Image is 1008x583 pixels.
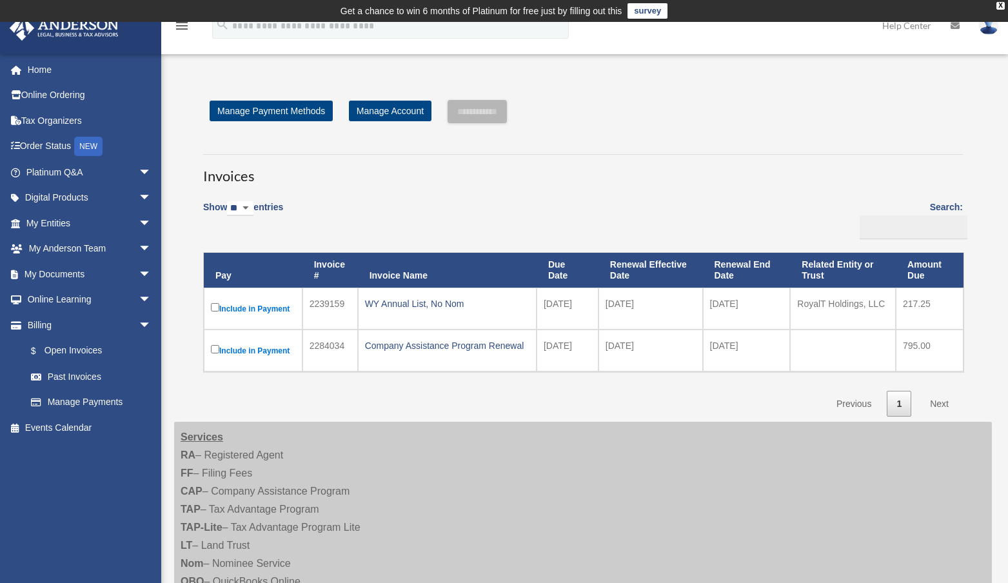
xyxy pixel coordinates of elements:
strong: TAP-Lite [181,522,222,533]
a: Manage Account [349,101,431,121]
th: Invoice Name: activate to sort column ascending [358,253,537,288]
strong: CAP [181,486,203,497]
div: Get a chance to win 6 months of Platinum for free just by filling out this [341,3,622,19]
i: menu [174,18,190,34]
td: RoyalT Holdings, LLC [790,288,896,330]
td: [DATE] [537,288,598,330]
img: Anderson Advisors Platinum Portal [6,15,123,41]
div: close [996,2,1005,10]
a: My Anderson Teamarrow_drop_down [9,236,171,262]
a: $Open Invoices [18,338,158,364]
a: Digital Productsarrow_drop_down [9,185,171,211]
a: survey [628,3,667,19]
td: [DATE] [598,330,703,371]
h3: Invoices [203,154,963,186]
a: Next [920,391,958,417]
a: My Documentsarrow_drop_down [9,261,171,287]
td: [DATE] [703,288,791,330]
label: Search: [855,199,963,239]
th: Pay: activate to sort column descending [204,253,302,288]
a: Home [9,57,171,83]
label: Include in Payment [211,342,295,359]
strong: Nom [181,558,204,569]
td: 2239159 [302,288,358,330]
strong: LT [181,540,192,551]
a: Manage Payment Methods [210,101,333,121]
a: Past Invoices [18,364,164,390]
td: 795.00 [896,330,964,371]
td: [DATE] [703,330,791,371]
select: Showentries [227,201,253,216]
div: Company Assistance Program Renewal [365,337,529,355]
strong: FF [181,468,193,479]
a: Billingarrow_drop_down [9,312,164,338]
a: 1 [887,391,911,417]
img: User Pic [979,16,998,35]
th: Related Entity or Trust: activate to sort column ascending [790,253,896,288]
a: Previous [827,391,881,417]
th: Due Date: activate to sort column ascending [537,253,598,288]
td: [DATE] [537,330,598,371]
th: Invoice #: activate to sort column ascending [302,253,358,288]
span: arrow_drop_down [139,261,164,288]
div: NEW [74,137,103,156]
label: Show entries [203,199,283,229]
a: Online Learningarrow_drop_down [9,287,171,313]
span: arrow_drop_down [139,236,164,262]
a: My Entitiesarrow_drop_down [9,210,171,236]
a: Events Calendar [9,415,171,440]
input: Include in Payment [211,303,219,311]
strong: TAP [181,504,201,515]
th: Renewal Effective Date: activate to sort column ascending [598,253,703,288]
a: Tax Organizers [9,108,171,133]
span: arrow_drop_down [139,287,164,313]
span: arrow_drop_down [139,210,164,237]
span: arrow_drop_down [139,185,164,212]
div: WY Annual List, No Nom [365,295,529,313]
input: Include in Payment [211,345,219,353]
td: 2284034 [302,330,358,371]
input: Search: [860,215,967,240]
label: Include in Payment [211,301,295,317]
th: Amount Due: activate to sort column ascending [896,253,964,288]
a: Manage Payments [18,390,164,415]
a: Order StatusNEW [9,133,171,160]
span: arrow_drop_down [139,312,164,339]
td: 217.25 [896,288,964,330]
strong: Services [181,431,223,442]
span: arrow_drop_down [139,159,164,186]
td: [DATE] [598,288,703,330]
a: Online Ordering [9,83,171,108]
a: menu [174,23,190,34]
strong: RA [181,450,195,460]
th: Renewal End Date: activate to sort column ascending [703,253,791,288]
span: $ [38,343,44,359]
a: Platinum Q&Aarrow_drop_down [9,159,171,185]
i: search [215,17,230,32]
